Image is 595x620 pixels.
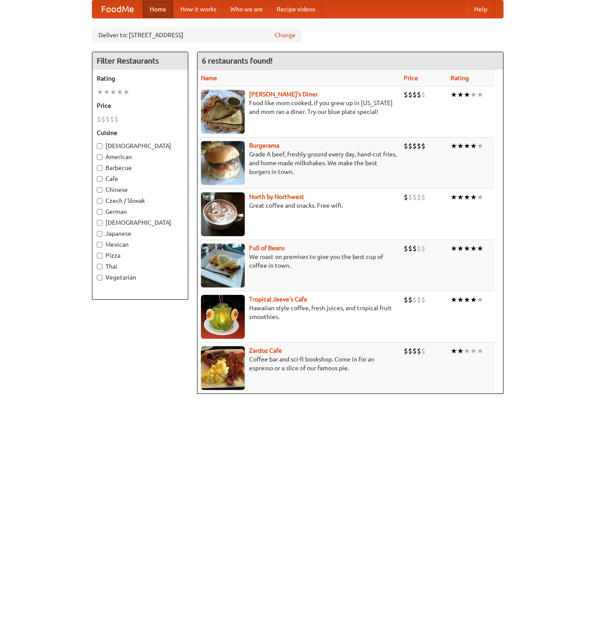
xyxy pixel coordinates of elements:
[249,91,318,98] a: [PERSON_NAME]'s Diner
[408,244,412,253] li: $
[97,229,183,238] label: Japanese
[464,295,470,305] li: ★
[417,141,421,151] li: $
[97,262,183,271] label: Thai
[470,90,477,99] li: ★
[477,295,483,305] li: ★
[223,0,270,18] a: Who we are
[201,244,245,287] img: beans.jpg
[451,244,457,253] li: ★
[97,176,102,182] input: Cafe
[92,0,143,18] a: FoodMe
[464,244,470,253] li: ★
[249,142,279,149] a: Burgerama
[470,295,477,305] li: ★
[97,187,102,193] input: Chinese
[97,220,102,226] input: [DEMOGRAPHIC_DATA]
[97,207,183,216] label: German
[97,231,102,237] input: Japanese
[421,244,426,253] li: $
[457,90,464,99] li: ★
[457,192,464,202] li: ★
[464,346,470,356] li: ★
[470,192,477,202] li: ★
[97,251,183,260] label: Pizza
[201,346,245,390] img: zardoz.jpg
[97,74,183,83] h5: Rating
[421,192,426,202] li: $
[143,0,173,18] a: Home
[412,141,417,151] li: $
[123,87,130,97] li: ★
[97,209,102,215] input: German
[97,196,183,205] label: Czech / Slovak
[97,163,183,172] label: Barbecue
[470,346,477,356] li: ★
[417,346,421,356] li: $
[97,152,183,161] label: American
[404,346,408,356] li: $
[249,296,307,303] b: Tropical Jeeve's Cafe
[201,90,245,134] img: sallys.jpg
[408,346,412,356] li: $
[173,0,223,18] a: How it works
[201,252,397,270] p: We roast on premises to give you the best cup of coffee in town.
[404,141,408,151] li: $
[421,295,426,305] li: $
[97,154,102,160] input: American
[249,193,304,200] a: North by Northwest
[417,192,421,202] li: $
[249,244,285,252] a: Full of Beans
[97,128,183,137] h5: Cuisine
[477,244,483,253] li: ★
[477,192,483,202] li: ★
[97,218,183,227] label: [DEMOGRAPHIC_DATA]
[404,295,408,305] li: $
[421,90,426,99] li: $
[110,87,116,97] li: ★
[451,192,457,202] li: ★
[421,141,426,151] li: $
[467,0,494,18] a: Help
[97,114,101,124] li: $
[421,346,426,356] li: $
[464,141,470,151] li: ★
[457,295,464,305] li: ★
[404,90,408,99] li: $
[97,198,102,204] input: Czech / Slovak
[275,31,296,39] a: Change
[114,114,119,124] li: $
[451,74,469,81] a: Rating
[201,295,245,339] img: jeeves.jpg
[270,0,322,18] a: Recipe videos
[106,114,110,124] li: $
[412,90,417,99] li: $
[477,141,483,151] li: ★
[201,74,217,81] a: Name
[97,101,183,110] h5: Price
[101,114,106,124] li: $
[97,242,102,248] input: Mexican
[249,347,282,354] a: Zardoz Cafe
[202,57,273,65] ng-pluralize: 6 restaurants found!
[451,295,457,305] li: ★
[404,192,408,202] li: $
[201,304,397,321] p: Hawaiian style coffee, fresh juices, and tropical fruit smoothies.
[464,90,470,99] li: ★
[97,273,183,282] label: Vegetarian
[404,74,418,81] a: Price
[97,87,103,97] li: ★
[201,141,245,185] img: burgerama.jpg
[408,90,412,99] li: $
[97,240,183,249] label: Mexican
[92,52,188,70] h4: Filter Restaurants
[412,346,417,356] li: $
[470,141,477,151] li: ★
[201,355,397,372] p: Coffee bar and sci-fi bookshop. Come in for an espresso or a slice of our famous pie.
[412,244,417,253] li: $
[408,141,412,151] li: $
[97,174,183,183] label: Cafe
